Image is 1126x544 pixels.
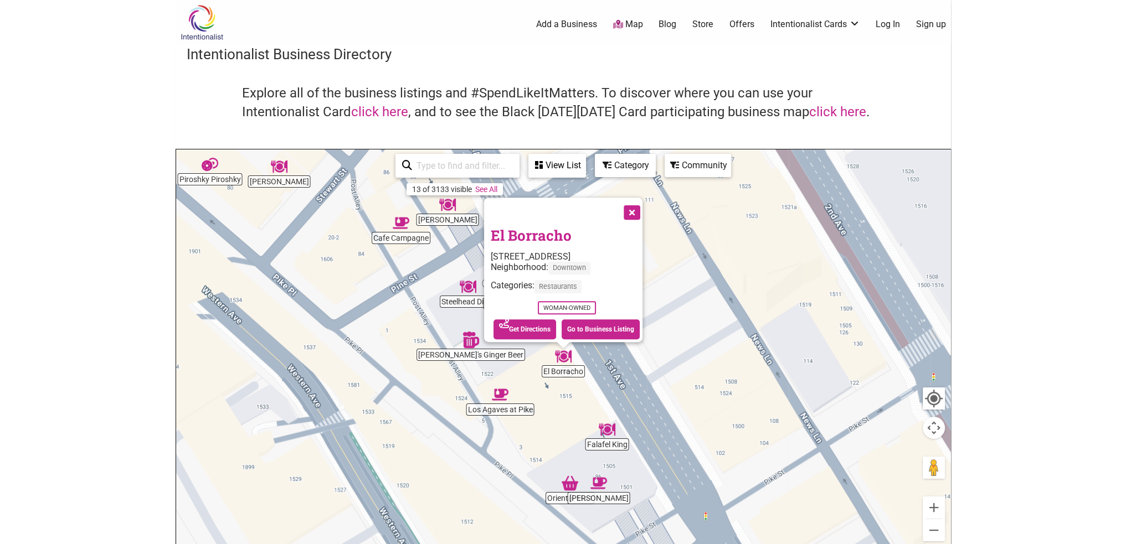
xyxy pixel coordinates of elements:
[460,278,476,295] div: Steelhead Diner
[617,198,645,225] button: Close
[491,281,642,299] div: Categories:
[529,155,585,176] div: View List
[562,319,640,339] a: Go to Business Listing
[548,262,590,274] span: Downtown
[923,457,945,479] button: Drag Pegman onto the map to open Street View
[599,421,615,438] div: Falafel King
[923,519,945,541] button: Zoom out
[202,156,218,173] div: Piroshky Piroshky
[187,44,940,64] h3: Intentionalist Business Directory
[923,417,945,439] button: Map camera controls
[528,154,586,178] div: See a list of the visible businesses
[493,319,556,339] a: Get Directions
[590,475,607,491] div: rōjō Juice
[923,387,945,410] button: Your Location
[659,18,676,30] a: Blog
[555,348,572,365] div: El Borracho
[462,331,479,348] div: Rachel's Ginger Beer
[242,84,885,121] h4: Explore all of the business listings and #SpendLikeItMatters. To discover where you can use your ...
[613,18,642,31] a: Map
[491,251,642,262] div: [STREET_ADDRESS]
[692,18,713,30] a: Store
[923,496,945,519] button: Zoom in
[395,154,520,178] div: Type to search and filter
[271,158,287,175] div: Genghis Khan
[562,475,578,491] div: Oriental Mart
[491,226,572,245] a: El Borracho
[393,215,409,231] div: Cafe Campagne
[491,262,642,280] div: Neighborhood:
[665,154,731,177] div: Filter by Community
[916,18,946,30] a: Sign up
[412,155,513,177] input: Type to find and filter...
[876,18,900,30] a: Log In
[595,154,656,177] div: Filter by category
[492,386,508,403] div: Los Agaves at Pike
[534,281,582,293] span: Restaurants
[176,4,228,40] img: Intentionalist
[729,18,754,30] a: Offers
[596,155,655,176] div: Category
[809,104,866,120] a: click here
[439,196,456,213] div: Chan
[351,104,408,120] a: click here
[475,185,497,194] a: See All
[537,301,595,314] span: Woman-Owned
[412,185,472,194] div: 13 of 3133 visible
[770,18,860,30] a: Intentionalist Cards
[666,155,730,176] div: Community
[536,18,597,30] a: Add a Business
